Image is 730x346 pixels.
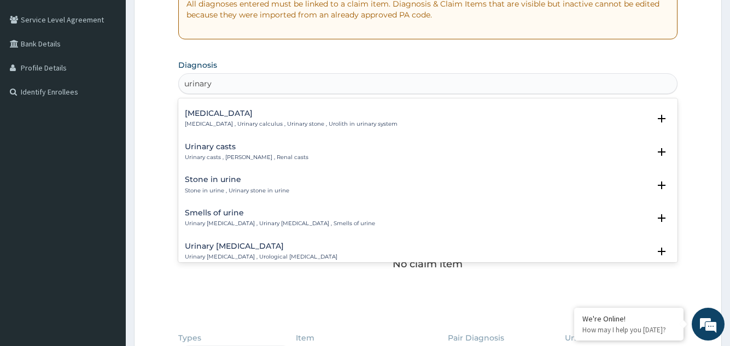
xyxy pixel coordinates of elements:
i: open select status [655,245,668,258]
h4: [MEDICAL_DATA] [185,109,398,118]
p: How may I help you today? [582,325,675,335]
p: Urinary casts , [PERSON_NAME] , Renal casts [185,154,308,161]
h4: Urinary [MEDICAL_DATA] [185,242,337,250]
span: We're online! [63,103,151,214]
img: d_794563401_company_1708531726252_794563401 [20,55,44,82]
textarea: Type your message and hit 'Enter' [5,230,208,268]
h4: Smells of urine [185,209,375,217]
div: We're Online! [582,314,675,324]
p: No claim item [393,259,463,269]
i: open select status [655,112,668,125]
i: open select status [655,145,668,159]
i: open select status [655,212,668,225]
div: Minimize live chat window [179,5,206,32]
label: Diagnosis [178,60,217,71]
p: Urinary [MEDICAL_DATA] , Urinary [MEDICAL_DATA] , Smells of urine [185,220,375,227]
p: Stone in urine , Urinary stone in urine [185,187,289,195]
h4: Stone in urine [185,175,289,184]
i: open select status [655,179,668,192]
div: Chat with us now [57,61,184,75]
h4: Urinary casts [185,143,308,151]
p: Urinary [MEDICAL_DATA] , Urological [MEDICAL_DATA] [185,253,337,261]
p: [MEDICAL_DATA] , Urinary calculus , Urinary stone , Urolith in urinary system [185,120,398,128]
